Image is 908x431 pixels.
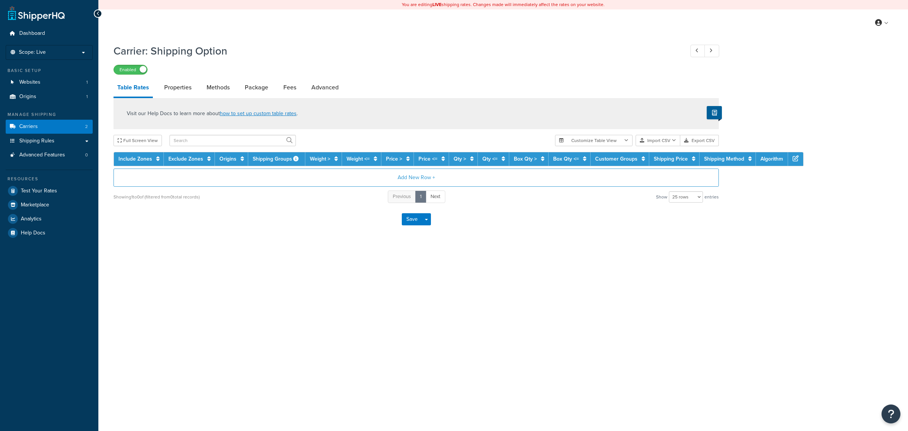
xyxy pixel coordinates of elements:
[118,155,152,163] a: Include Zones
[393,193,411,200] span: Previous
[6,27,93,41] a: Dashboard
[707,106,722,119] button: Show Help Docs
[113,135,162,146] button: Full Screen View
[6,90,93,104] a: Origins1
[19,30,45,37] span: Dashboard
[19,79,40,86] span: Websites
[882,404,900,423] button: Open Resource Center
[220,109,297,117] a: how to set up custom table rates
[426,191,445,203] a: Next
[432,1,442,8] b: LIVE
[169,135,296,146] input: Search
[6,120,93,134] a: Carriers2
[656,192,667,202] span: Show
[19,123,38,130] span: Carriers
[203,78,233,97] a: Methods
[6,226,93,240] a: Help Docs
[113,78,153,98] a: Table Rates
[85,123,88,130] span: 2
[19,152,65,158] span: Advanced Features
[454,155,466,163] a: Qty >
[127,109,298,118] p: Visit our Help Docs to learn more about .
[21,202,49,208] span: Marketplace
[6,90,93,104] li: Origins
[248,152,305,166] th: Shipping Groups
[415,191,426,203] a: 1
[113,169,719,187] button: Add New Row +
[690,45,705,57] a: Previous Record
[113,192,200,202] div: Showing 1 to 0 of (filtered from 0 total records)
[514,155,537,163] a: Box Qty >
[347,155,370,163] a: Weight <=
[654,155,688,163] a: Shipping Price
[241,78,272,97] a: Package
[482,155,498,163] a: Qty <=
[19,138,54,144] span: Shipping Rules
[160,78,195,97] a: Properties
[386,155,402,163] a: Price >
[21,188,57,194] span: Test Your Rates
[21,216,42,222] span: Analytics
[6,184,93,198] a: Test Your Rates
[555,135,633,146] button: Customize Table View
[19,94,36,100] span: Origins
[86,94,88,100] span: 1
[388,191,416,203] a: Previous
[595,155,637,163] a: Customer Groups
[219,155,236,163] a: Origins
[418,155,437,163] a: Price <=
[6,120,93,134] li: Carriers
[6,134,93,148] a: Shipping Rules
[636,135,680,146] button: Import CSV
[114,65,147,74] label: Enabled
[431,193,440,200] span: Next
[280,78,300,97] a: Fees
[402,213,422,225] button: Save
[6,148,93,162] li: Advanced Features
[704,192,719,202] span: entries
[21,230,45,236] span: Help Docs
[6,75,93,89] li: Websites
[19,49,46,56] span: Scope: Live
[704,45,719,57] a: Next Record
[6,111,93,118] div: Manage Shipping
[86,79,88,86] span: 1
[6,148,93,162] a: Advanced Features0
[6,212,93,226] a: Analytics
[6,67,93,74] div: Basic Setup
[168,155,203,163] a: Exclude Zones
[6,198,93,212] a: Marketplace
[680,135,719,146] button: Export CSV
[113,44,676,58] h1: Carrier: Shipping Option
[553,155,579,163] a: Box Qty <=
[85,152,88,158] span: 0
[308,78,342,97] a: Advanced
[310,155,330,163] a: Weight >
[756,152,788,166] th: Algorithm
[6,176,93,182] div: Resources
[6,75,93,89] a: Websites1
[704,155,744,163] a: Shipping Method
